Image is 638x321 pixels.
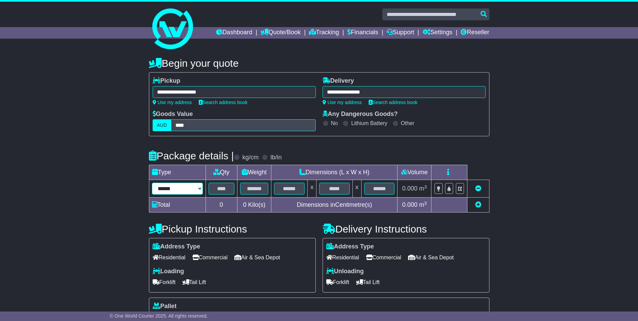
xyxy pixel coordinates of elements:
td: Qty [206,165,237,180]
span: Commercial [192,252,228,263]
span: Tail Lift [356,277,380,287]
td: Volume [398,165,431,180]
label: Pallet [153,303,177,310]
label: lb/in [270,154,282,161]
h4: Delivery Instructions [323,223,489,235]
a: Support [387,27,414,39]
span: Commercial [366,252,401,263]
a: Dashboard [216,27,252,39]
a: Search address book [199,100,248,105]
span: m [419,201,427,208]
h4: Package details | [149,150,234,161]
a: Quote/Book [260,27,301,39]
td: Dimensions (L x W x H) [271,165,398,180]
span: Forklift [326,277,349,287]
td: x [308,180,316,198]
label: Other [401,120,414,126]
label: Loading [153,268,184,275]
label: kg/cm [242,154,258,161]
span: 0.000 [402,201,418,208]
label: Any Dangerous Goods? [323,111,398,118]
span: 0 [243,201,246,208]
label: No [331,120,338,126]
span: m [419,185,427,192]
a: Remove this item [475,185,481,192]
td: Weight [237,165,271,180]
a: Financials [347,27,378,39]
span: Forklift [153,277,176,287]
span: Residential [326,252,359,263]
span: Air & Sea Depot [408,252,454,263]
label: Delivery [323,77,354,85]
a: Add new item [475,201,481,208]
a: Use my address [153,100,192,105]
td: x [352,180,361,198]
td: Total [149,198,206,213]
span: © One World Courier 2025. All rights reserved. [110,313,208,319]
a: Tracking [309,27,339,39]
label: Lithium Battery [351,120,387,126]
label: Address Type [153,243,200,250]
label: Address Type [326,243,374,250]
h4: Pickup Instructions [149,223,316,235]
sup: 3 [424,184,427,189]
span: Residential [153,252,186,263]
a: Use my address [323,100,362,105]
label: Unloading [326,268,364,275]
td: Type [149,165,206,180]
a: Reseller [461,27,489,39]
span: Tail Lift [182,277,206,287]
h4: Begin your quote [149,58,489,69]
span: 0.000 [402,185,418,192]
sup: 3 [424,201,427,206]
td: 0 [206,198,237,213]
label: Pickup [153,77,180,85]
a: Search address book [369,100,418,105]
span: Air & Sea Depot [234,252,280,263]
label: Goods Value [153,111,193,118]
a: Settings [423,27,452,39]
label: AUD [153,119,172,131]
td: Kilo(s) [237,198,271,213]
td: Dimensions in Centimetre(s) [271,198,398,213]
